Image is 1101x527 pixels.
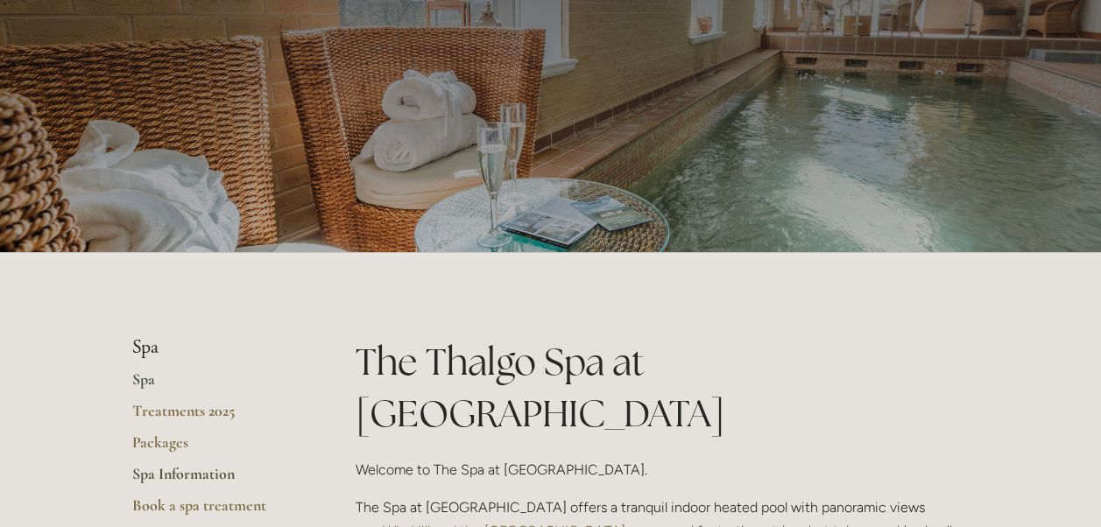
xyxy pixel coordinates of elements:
a: Spa [132,369,300,401]
li: Spa [132,336,300,359]
a: Spa Information [132,464,300,495]
a: Treatments 2025 [132,401,300,432]
p: Welcome to The Spa at [GEOGRAPHIC_DATA]. [356,458,970,481]
a: Packages [132,432,300,464]
h1: The Thalgo Spa at [GEOGRAPHIC_DATA] [356,336,970,439]
a: Book a spa treatment [132,495,300,527]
